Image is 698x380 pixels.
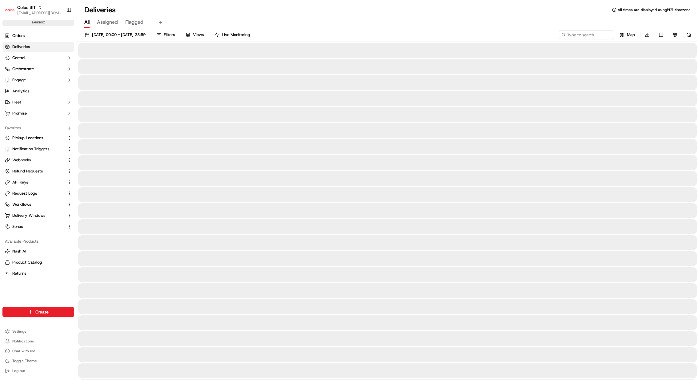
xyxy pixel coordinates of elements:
[17,10,61,15] button: [EMAIL_ADDRESS][DOMAIN_NAME]
[17,4,36,10] button: Coles SIT
[12,55,25,61] span: Control
[2,222,74,232] button: Zones
[2,53,74,63] button: Control
[2,347,74,355] button: Chat with us!
[12,202,31,207] span: Workflows
[35,309,49,315] span: Create
[2,155,74,165] button: Webhooks
[12,358,37,363] span: Toggle Theme
[5,180,64,185] a: API Keys
[12,111,27,116] span: Promise
[2,20,74,26] div: sandbox
[5,168,64,174] a: Refund Requests
[5,146,64,152] a: Notification Triggers
[12,135,43,141] span: Pickup Locations
[2,123,74,133] div: Favorites
[12,33,25,38] span: Orders
[2,188,74,198] button: Request Logs
[2,166,74,176] button: Refund Requests
[5,260,72,265] a: Product Catalog
[84,18,90,26] span: All
[2,211,74,220] button: Delivery Windows
[12,271,26,276] span: Returns
[97,18,118,26] span: Assigned
[12,99,21,105] span: Fleet
[12,213,45,218] span: Delivery Windows
[2,257,74,267] button: Product Catalog
[2,42,74,52] a: Deliveries
[5,5,15,15] img: Coles SIT
[5,157,64,163] a: Webhooks
[5,191,64,196] a: Request Logs
[154,30,178,39] button: Filters
[2,200,74,209] button: Workflows
[12,88,29,94] span: Analytics
[559,30,614,39] input: Type to search
[12,249,26,254] span: Nash AI
[12,146,49,152] span: Notification Triggers
[2,246,74,256] button: Nash AI
[12,66,34,72] span: Orchestrate
[125,18,143,26] span: Flagged
[222,32,250,38] span: Live Monitoring
[2,269,74,278] button: Returns
[12,157,31,163] span: Webhooks
[2,307,74,317] button: Create
[12,44,30,50] span: Deliveries
[12,77,26,83] span: Engage
[2,86,74,96] a: Analytics
[5,224,64,229] a: Zones
[12,339,34,344] span: Notifications
[2,236,74,246] div: Available Products
[2,366,74,375] button: Log out
[2,2,64,17] button: Coles SITColes SIT[EMAIL_ADDRESS][DOMAIN_NAME]
[684,30,693,39] button: Refresh
[5,213,64,218] a: Delivery Windows
[2,144,74,154] button: Notification Triggers
[12,168,43,174] span: Refund Requests
[5,249,72,254] a: Nash AI
[12,329,26,334] span: Settings
[2,327,74,336] button: Settings
[84,5,116,15] h1: Deliveries
[193,32,204,38] span: Views
[2,31,74,41] a: Orders
[2,177,74,187] button: API Keys
[183,30,207,39] button: Views
[164,32,175,38] span: Filters
[12,260,42,265] span: Product Catalog
[12,180,28,185] span: API Keys
[2,133,74,143] button: Pickup Locations
[2,64,74,74] button: Orchestrate
[5,271,72,276] a: Returns
[92,32,146,38] span: [DATE] 00:00 - [DATE] 23:59
[5,135,64,141] a: Pickup Locations
[12,349,35,354] span: Chat with us!
[2,108,74,118] button: Promise
[12,368,25,373] span: Log out
[618,7,691,12] span: All times are displayed using PDT timezone
[627,32,635,38] span: Map
[12,224,23,229] span: Zones
[2,97,74,107] button: Fleet
[2,75,74,85] button: Engage
[2,357,74,365] button: Toggle Theme
[617,30,638,39] button: Map
[82,30,148,39] button: [DATE] 00:00 - [DATE] 23:59
[5,202,64,207] a: Workflows
[12,191,37,196] span: Request Logs
[2,337,74,346] button: Notifications
[212,30,253,39] button: Live Monitoring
